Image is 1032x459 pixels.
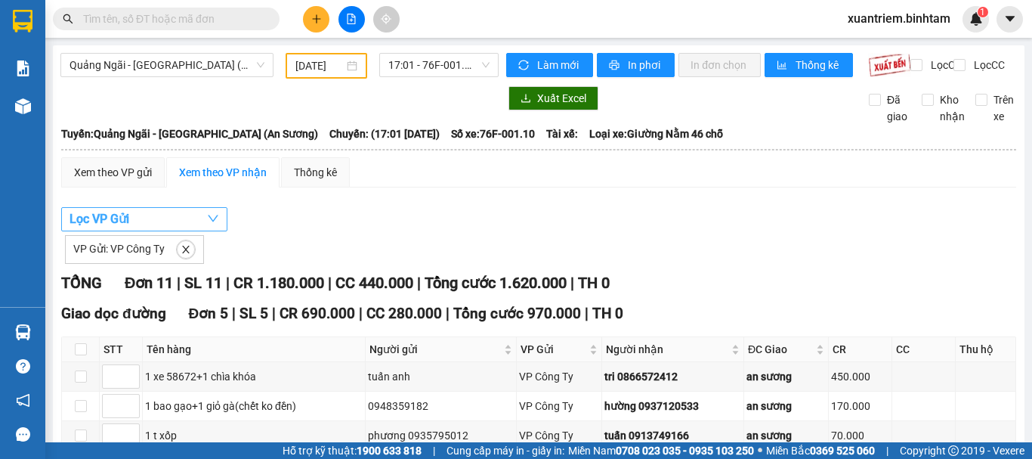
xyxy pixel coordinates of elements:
[145,398,363,414] div: 1 bao gạo+1 giỏ gà(chết ko đền)
[777,60,789,72] span: bar-chart
[517,362,602,392] td: VP Công Ty
[6,101,74,116] span: 0358975990
[969,12,983,26] img: icon-new-feature
[125,274,173,292] span: Đơn 11
[831,368,889,385] div: 450.000
[1003,12,1017,26] span: caret-down
[283,442,422,459] span: Hỗ trợ kỹ thuật:
[519,398,599,414] div: VP Công Ty
[366,305,442,322] span: CC 280.000
[272,305,276,322] span: |
[678,53,761,77] button: In đơn chọn
[517,392,602,421] td: VP Công Ty
[616,445,754,457] strong: 0708 023 035 - 0935 103 250
[868,53,911,77] img: 9k=
[758,448,762,454] span: ⚪️
[369,341,501,358] span: Người gửi
[425,274,567,292] span: Tổng cước 1.620.000
[346,14,357,24] span: file-add
[207,212,219,225] span: down
[357,445,422,457] strong: 1900 633 818
[368,427,514,444] div: phương 0935795012
[987,91,1020,125] span: Trên xe
[177,240,195,259] button: close
[446,442,564,459] span: Cung cấp máy in - giấy in:
[16,427,30,442] span: message
[13,10,32,33] img: logo-vxr
[328,274,332,292] span: |
[294,164,337,181] div: Thống kê
[143,337,366,362] th: Tên hàng
[368,398,514,414] div: 0948359182
[585,305,589,322] span: |
[145,427,363,444] div: 1 t xốp
[589,126,723,142] span: Loại xe: Giường Nằm 46 chỗ
[829,337,892,362] th: CR
[63,14,73,24] span: search
[537,90,586,107] span: Xuất Excel
[451,126,535,142] span: Số xe: 76F-001.10
[433,442,435,459] span: |
[568,442,754,459] span: Miền Nam
[508,86,598,110] button: downloadXuất Excel
[517,421,602,451] td: VP Công Ty
[746,368,826,385] div: an sương
[368,368,514,385] div: tuấn anh
[61,274,102,292] span: TỔNG
[239,305,268,322] span: SL 5
[61,207,227,231] button: Lọc VP Gửi
[597,53,675,77] button: printerIn phơi
[335,274,413,292] span: CC 440.000
[417,274,421,292] span: |
[54,8,205,51] strong: CÔNG TY CP BÌNH TÂM
[70,54,264,76] span: Quảng Ngãi - Sài Gòn (An Sương)
[453,305,581,322] span: Tổng cước 970.000
[15,98,31,114] img: warehouse-icon
[881,91,913,125] span: Đã giao
[570,274,574,292] span: |
[70,209,129,228] span: Lọc VP Gửi
[519,368,599,385] div: VP Công Ty
[546,126,578,142] span: Tài xế:
[521,341,586,358] span: VP Gửi
[54,53,211,82] span: 0941 78 2525
[226,274,230,292] span: |
[628,57,663,73] span: In phơi
[100,337,143,362] th: STT
[831,427,889,444] div: 70.000
[934,91,971,125] span: Kho nhận
[746,398,826,414] div: an sương
[604,398,741,414] div: hường 0937120533
[338,6,365,33] button: file-add
[303,6,329,33] button: plus
[74,164,152,181] div: Xem theo VP gửi
[54,53,211,82] span: BX Quảng Ngãi ĐT:
[948,445,959,456] span: copyright
[956,337,1016,362] th: Thu hộ
[184,274,222,292] span: SL 11
[521,93,531,105] span: download
[604,368,741,385] div: tri 0866572412
[189,305,229,322] span: Đơn 5
[796,57,841,73] span: Thống kê
[233,274,324,292] span: CR 1.180.000
[6,11,51,79] img: logo
[178,244,194,255] span: close
[232,305,236,322] span: |
[978,7,988,17] sup: 1
[892,337,956,362] th: CC
[16,393,30,408] span: notification
[836,9,962,28] span: xuantriem.binhtam
[980,7,985,17] span: 1
[73,243,165,255] span: VP Gửi: VP Công Ty
[537,57,581,73] span: Làm mới
[61,128,318,140] b: Tuyến: Quảng Ngãi - [GEOGRAPHIC_DATA] (An Sương)
[831,398,889,414] div: 170.000
[765,53,853,77] button: bar-chartThống kê
[177,274,181,292] span: |
[609,60,622,72] span: printer
[381,14,391,24] span: aim
[16,359,30,374] span: question-circle
[6,87,28,101] span: Gửi:
[295,57,344,74] input: 13/10/2025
